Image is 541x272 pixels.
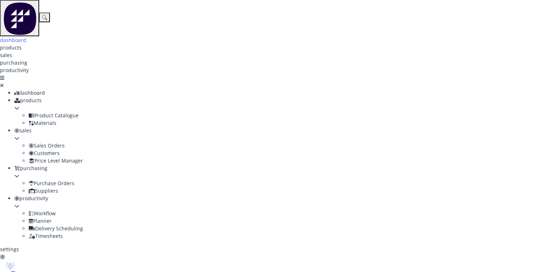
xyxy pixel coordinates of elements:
div: Materials [29,119,541,127]
div: products [14,97,541,104]
img: Factory [3,1,36,35]
div: Delivery Scheduling [29,225,541,232]
div: Price Level Manager [29,157,541,164]
div: sales [14,127,541,134]
div: Customers [29,149,541,157]
div: dashboard [14,89,541,97]
div: Planner [29,217,541,225]
div: Timesheets [29,232,541,240]
div: Purchase Orders [29,179,541,187]
div: productivity [14,194,541,202]
div: Workflow [29,210,541,217]
div: Product Catalogue [29,112,541,119]
div: purchasing [14,164,541,172]
div: Sales Orders [29,142,541,149]
div: Suppliers [29,187,541,194]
